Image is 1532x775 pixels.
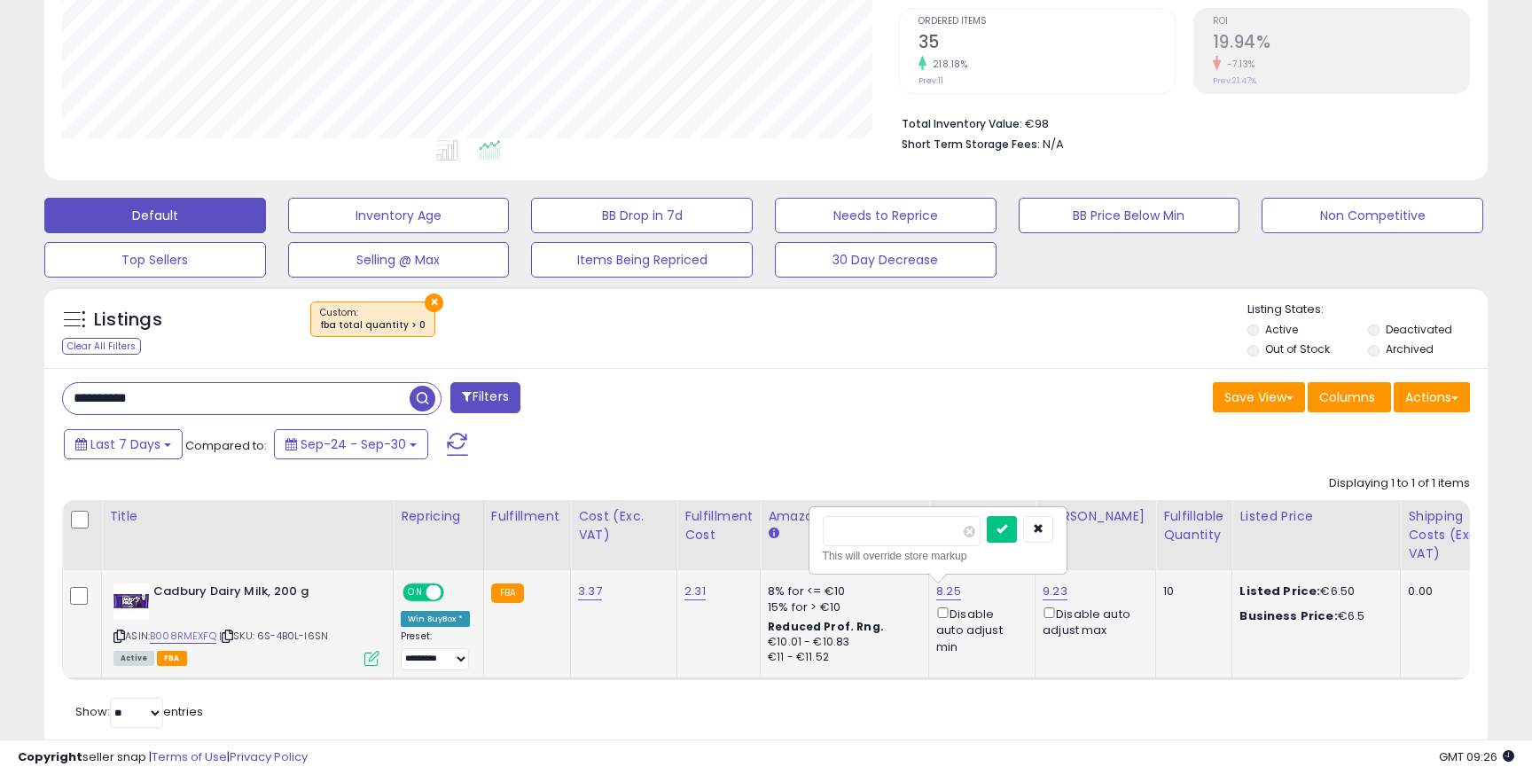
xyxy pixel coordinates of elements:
[768,619,884,634] b: Reduced Prof. Rng.
[109,507,386,526] div: Title
[936,604,1021,655] div: Disable auto adjust min
[18,749,308,766] div: seller snap | |
[113,583,379,664] div: ASIN:
[1239,583,1320,599] b: Listed Price:
[425,294,443,312] button: ×
[274,429,428,459] button: Sep-24 - Sep-30
[902,112,1457,133] li: €98
[1213,32,1469,56] h2: 19.94%
[1239,583,1387,599] div: €6.50
[1163,507,1224,544] div: Fulfillable Quantity
[823,547,1053,565] div: This will override store markup
[578,583,602,600] a: 3.37
[768,650,915,665] div: €11 - €11.52
[768,599,915,615] div: 15% for > €10
[578,507,669,544] div: Cost (Exc. VAT)
[1213,75,1256,86] small: Prev: 21.47%
[926,58,968,71] small: 218.18%
[1386,341,1434,356] label: Archived
[153,583,369,605] b: Cadbury Dairy Milk, 200 g
[1043,136,1064,153] span: N/A
[684,583,706,600] a: 2.31
[113,651,154,666] span: All listings currently available for purchase on Amazon
[113,583,149,619] img: 41wx1YikD9L._SL40_.jpg
[491,507,563,526] div: Fulfillment
[1308,382,1391,412] button: Columns
[288,198,510,233] button: Inventory Age
[902,137,1040,152] b: Short Term Storage Fees:
[768,583,915,599] div: 8% for <= €10
[531,198,753,233] button: BB Drop in 7d
[1439,748,1514,765] span: 2025-10-8 09:26 GMT
[320,306,426,333] span: Custom:
[64,429,183,459] button: Last 7 Days
[62,338,141,355] div: Clear All Filters
[157,651,187,666] span: FBA
[404,585,426,600] span: ON
[1262,198,1483,233] button: Non Competitive
[1247,301,1487,318] p: Listing States:
[1221,58,1255,71] small: -7.13%
[18,748,82,765] strong: Copyright
[768,635,915,650] div: €10.01 - €10.83
[152,748,227,765] a: Terms of Use
[1239,607,1337,624] b: Business Price:
[684,507,753,544] div: Fulfillment Cost
[450,382,520,413] button: Filters
[902,116,1022,131] b: Total Inventory Value:
[1043,583,1067,600] a: 9.23
[1163,583,1218,599] div: 10
[401,630,470,670] div: Preset:
[1408,583,1493,599] div: 0.00
[1329,475,1470,492] div: Displaying 1 to 1 of 1 items
[401,507,476,526] div: Repricing
[185,437,267,454] span: Compared to:
[1043,604,1142,638] div: Disable auto adjust max
[150,629,216,644] a: B008RMEXFQ
[491,583,524,603] small: FBA
[1394,382,1470,412] button: Actions
[288,242,510,278] button: Selling @ Max
[768,526,778,542] small: Amazon Fees.
[75,703,203,720] span: Show: entries
[1213,17,1469,27] span: ROI
[768,507,921,526] div: Amazon Fees
[531,242,753,278] button: Items Being Repriced
[775,242,997,278] button: 30 Day Decrease
[918,17,1175,27] span: Ordered Items
[1319,388,1375,406] span: Columns
[918,75,943,86] small: Prev: 11
[401,611,470,627] div: Win BuyBox *
[1239,507,1393,526] div: Listed Price
[1408,507,1499,563] div: Shipping Costs (Exc. VAT)
[1043,507,1148,526] div: [PERSON_NAME]
[1213,382,1305,412] button: Save View
[94,308,162,333] h5: Listings
[1386,322,1452,337] label: Deactivated
[918,32,1175,56] h2: 35
[1019,198,1240,233] button: BB Price Below Min
[320,319,426,332] div: fba total quantity > 0
[775,198,997,233] button: Needs to Reprice
[301,435,406,453] span: Sep-24 - Sep-30
[1239,608,1387,624] div: €6.5
[44,242,266,278] button: Top Sellers
[936,583,961,600] a: 8.25
[442,585,470,600] span: OFF
[230,748,308,765] a: Privacy Policy
[219,629,328,643] span: | SKU: 6S-4B0L-I6SN
[1265,322,1298,337] label: Active
[90,435,160,453] span: Last 7 Days
[44,198,266,233] button: Default
[1265,341,1330,356] label: Out of Stock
